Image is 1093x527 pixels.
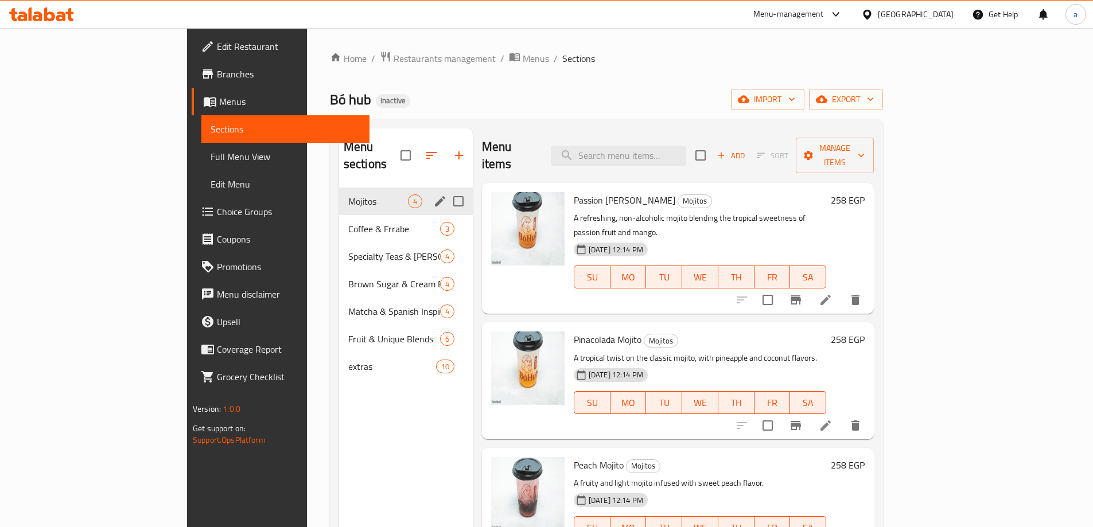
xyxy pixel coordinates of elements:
[436,360,454,373] div: items
[831,331,865,348] h6: 258 EGP
[445,142,473,169] button: Add section
[713,147,749,165] span: Add item
[217,67,360,81] span: Branches
[348,249,440,263] div: Specialty Teas & Boba Drinks
[192,60,369,88] a: Branches
[192,33,369,60] a: Edit Restaurant
[509,51,549,66] a: Menus
[678,194,712,208] div: Mojitos
[756,413,780,438] span: Select to update
[790,266,826,288] button: SA
[574,211,826,240] p: A refreshing, non-alcoholic mojito blending the tropical sweetness of passion fruit and mango.
[795,395,822,411] span: SA
[651,269,678,286] span: TU
[682,266,718,288] button: WE
[574,391,610,414] button: SU
[440,277,454,291] div: items
[376,96,410,106] span: Inactive
[831,192,865,208] h6: 258 EGP
[192,198,369,225] a: Choice Groups
[441,306,454,317] span: 4
[408,194,422,208] div: items
[192,308,369,335] a: Upsell
[339,188,473,215] div: Mojitos4edit
[193,401,221,416] span: Version:
[805,141,865,170] span: Manage items
[574,456,624,474] span: Peach Mojito
[491,192,565,266] img: Passion Mango Mojito
[380,51,496,66] a: Restaurants management
[610,391,647,414] button: MO
[646,391,682,414] button: TU
[615,269,642,286] span: MO
[348,305,440,318] div: Matcha & Spanish Inspired
[782,412,810,439] button: Branch-specific-item
[715,149,746,162] span: Add
[193,421,246,436] span: Get support on:
[409,196,422,207] span: 4
[523,52,549,65] span: Menus
[217,315,360,329] span: Upsell
[610,266,647,288] button: MO
[211,122,360,136] span: Sections
[339,325,473,353] div: Fruit & Unique Blends6
[376,94,410,108] div: Inactive
[878,8,954,21] div: [GEOGRAPHIC_DATA]
[574,192,675,209] span: Passion [PERSON_NAME]
[192,363,369,391] a: Grocery Checklist
[217,232,360,246] span: Coupons
[819,419,833,432] a: Edit menu item
[842,412,869,439] button: delete
[441,334,454,345] span: 6
[819,293,833,307] a: Edit menu item
[579,269,606,286] span: SU
[330,87,371,112] span: Bó hub
[201,143,369,170] a: Full Menu View
[749,147,796,165] span: Select section first
[394,143,418,167] span: Select all sections
[348,332,440,346] span: Fruit & Unique Blends
[217,205,360,218] span: Choice Groups
[790,391,826,414] button: SA
[615,395,642,411] span: MO
[339,353,473,380] div: extras10
[818,92,874,107] span: export
[795,269,822,286] span: SA
[482,138,537,173] h2: Menu items
[339,243,473,270] div: Specialty Teas & [PERSON_NAME]4
[192,225,369,253] a: Coupons
[574,266,610,288] button: SU
[192,280,369,308] a: Menu disclaimer
[211,150,360,163] span: Full Menu View
[579,395,606,411] span: SU
[754,391,791,414] button: FR
[574,331,641,348] span: Pinacolada Mojito
[371,52,375,65] li: /
[713,147,749,165] button: Add
[723,395,750,411] span: TH
[740,92,795,107] span: import
[344,138,400,173] h2: Menu sections
[441,279,454,290] span: 4
[796,138,874,173] button: Manage items
[201,115,369,143] a: Sections
[831,457,865,473] h6: 258 EGP
[687,395,714,411] span: WE
[339,183,473,385] nav: Menu sections
[348,222,440,236] span: Coffee & Frrabe
[782,286,810,314] button: Branch-specific-item
[842,286,869,314] button: delete
[217,342,360,356] span: Coverage Report
[217,260,360,274] span: Promotions
[223,401,240,416] span: 1.0.0
[723,269,750,286] span: TH
[339,270,473,298] div: Brown Sugar & Cream Brulee4
[441,224,454,235] span: 3
[574,476,826,490] p: A fruity and light mojito infused with sweet peach flavor.
[330,51,883,66] nav: breadcrumb
[1073,8,1078,21] span: a
[348,249,440,263] span: Specialty Teas & [PERSON_NAME]
[440,332,454,346] div: items
[192,253,369,280] a: Promotions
